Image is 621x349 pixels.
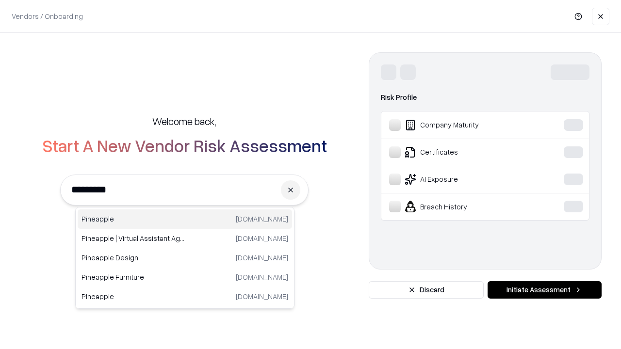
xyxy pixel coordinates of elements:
[488,281,602,299] button: Initiate Assessment
[236,253,288,263] p: [DOMAIN_NAME]
[389,201,534,212] div: Breach History
[369,281,484,299] button: Discard
[42,136,327,155] h2: Start A New Vendor Risk Assessment
[381,92,589,103] div: Risk Profile
[236,233,288,243] p: [DOMAIN_NAME]
[82,233,185,243] p: Pineapple | Virtual Assistant Agency
[389,174,534,185] div: AI Exposure
[236,272,288,282] p: [DOMAIN_NAME]
[75,207,294,309] div: Suggestions
[389,146,534,158] div: Certificates
[389,119,534,131] div: Company Maturity
[236,214,288,224] p: [DOMAIN_NAME]
[82,214,185,224] p: Pineapple
[82,291,185,301] p: Pineapple
[82,253,185,263] p: Pineapple Design
[12,11,83,21] p: Vendors / Onboarding
[152,114,216,128] h5: Welcome back,
[82,272,185,282] p: Pineapple Furniture
[236,291,288,301] p: [DOMAIN_NAME]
